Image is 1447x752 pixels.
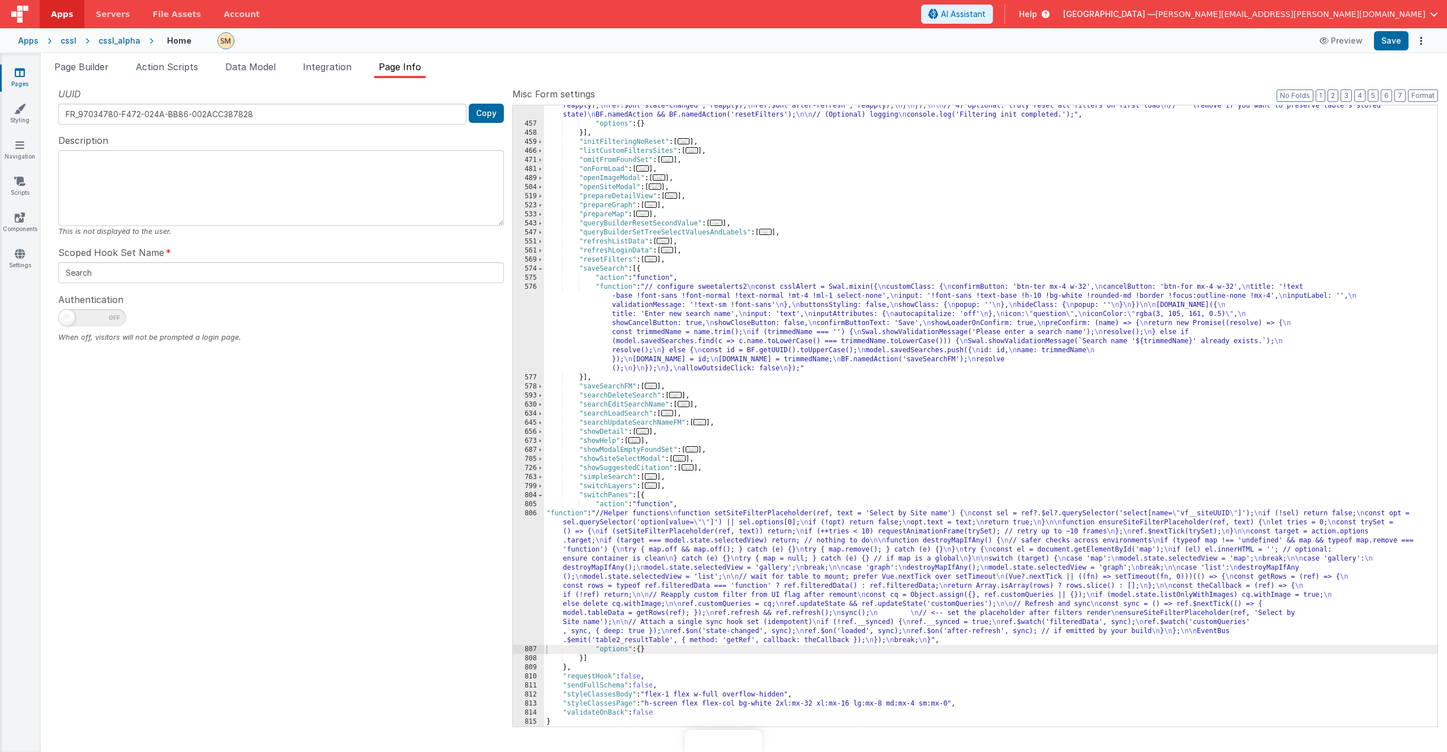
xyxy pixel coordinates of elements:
[645,256,657,262] span: ...
[1341,89,1352,102] button: 3
[513,681,544,690] div: 811
[513,201,544,210] div: 523
[58,332,504,343] div: When off, visitors will not be prompted a login page.
[636,211,649,217] span: ...
[513,672,544,681] div: 810
[51,8,73,20] span: Apps
[99,35,140,46] div: cssl_alpha
[513,500,544,509] div: 805
[54,61,109,72] span: Page Builder
[96,8,130,20] span: Servers
[58,226,504,237] div: This is not displayed to the user.
[513,129,544,138] div: 458
[513,663,544,672] div: 809
[661,410,674,416] span: ...
[513,174,544,183] div: 489
[1277,89,1313,102] button: No Folds
[661,156,674,163] span: ...
[678,401,690,407] span: ...
[513,283,544,373] div: 576
[649,183,661,190] span: ...
[513,147,544,156] div: 466
[513,119,544,129] div: 457
[379,61,421,72] span: Page Info
[513,717,544,727] div: 815
[1155,8,1425,20] span: [PERSON_NAME][EMAIL_ADDRESS][PERSON_NAME][DOMAIN_NAME]
[303,61,352,72] span: Integration
[678,138,690,144] span: ...
[1063,8,1438,20] button: [GEOGRAPHIC_DATA] — [PERSON_NAME][EMAIL_ADDRESS][PERSON_NAME][DOMAIN_NAME]
[58,246,164,259] span: Scoped Hook Set Name
[1394,89,1406,102] button: 7
[513,391,544,400] div: 593
[513,464,544,473] div: 726
[513,183,544,192] div: 504
[1354,89,1365,102] button: 4
[513,473,544,482] div: 763
[513,228,544,237] div: 547
[665,193,678,199] span: ...
[1019,8,1037,20] span: Help
[167,36,191,45] h4: Home
[58,87,81,101] span: UUID
[513,482,544,491] div: 799
[153,8,202,20] span: File Assets
[513,156,544,165] div: 471
[513,192,544,201] div: 519
[58,293,123,306] span: Authentication
[1313,32,1369,50] button: Preview
[513,699,544,708] div: 813
[225,61,276,72] span: Data Model
[653,174,665,181] span: ...
[1408,89,1438,102] button: Format
[513,264,544,274] div: 574
[513,409,544,418] div: 634
[636,165,649,172] span: ...
[513,237,544,246] div: 551
[513,400,544,409] div: 630
[686,147,698,153] span: ...
[921,5,993,24] button: AI Assistant
[513,219,544,228] div: 543
[1374,31,1409,50] button: Save
[628,437,641,443] span: ...
[513,455,544,464] div: 705
[686,446,698,452] span: ...
[58,134,108,147] span: Description
[513,418,544,428] div: 645
[513,437,544,446] div: 673
[645,482,657,489] span: ...
[1368,89,1378,102] button: 5
[645,473,657,480] span: ...
[513,690,544,699] div: 812
[1413,33,1429,49] button: Options
[136,61,198,72] span: Action Scripts
[513,138,544,147] div: 459
[513,654,544,663] div: 808
[18,35,38,46] div: Apps
[513,509,544,645] div: 806
[1381,89,1392,102] button: 6
[1316,89,1325,102] button: 1
[669,392,682,398] span: ...
[513,446,544,455] div: 687
[673,455,686,462] span: ...
[645,202,657,208] span: ...
[513,491,544,500] div: 804
[513,428,544,437] div: 656
[759,229,772,235] span: ...
[1328,89,1338,102] button: 2
[645,383,657,389] span: ...
[513,382,544,391] div: 578
[513,708,544,717] div: 814
[513,645,544,654] div: 807
[693,419,706,425] span: ...
[513,210,544,219] div: 533
[657,238,669,244] span: ...
[661,247,674,253] span: ...
[682,464,694,471] span: ...
[513,246,544,255] div: 561
[941,8,986,20] span: AI Assistant
[61,35,76,46] div: cssl
[469,104,504,123] button: Copy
